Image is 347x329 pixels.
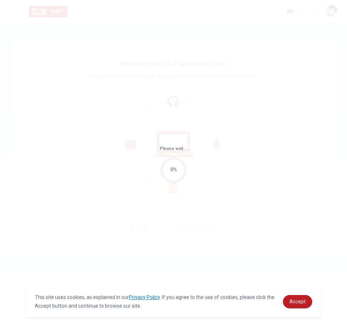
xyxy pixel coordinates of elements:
span: Please wait... [160,146,188,151]
div: 0% [170,166,177,174]
a: Privacy Policy [129,294,160,300]
span: This site uses cookies, as explained in our . If you agree to the use of cookies, please click th... [35,294,275,309]
span: Accept [289,299,306,304]
div: cookieconsent [26,286,321,317]
a: dismiss cookie message [283,295,312,308]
